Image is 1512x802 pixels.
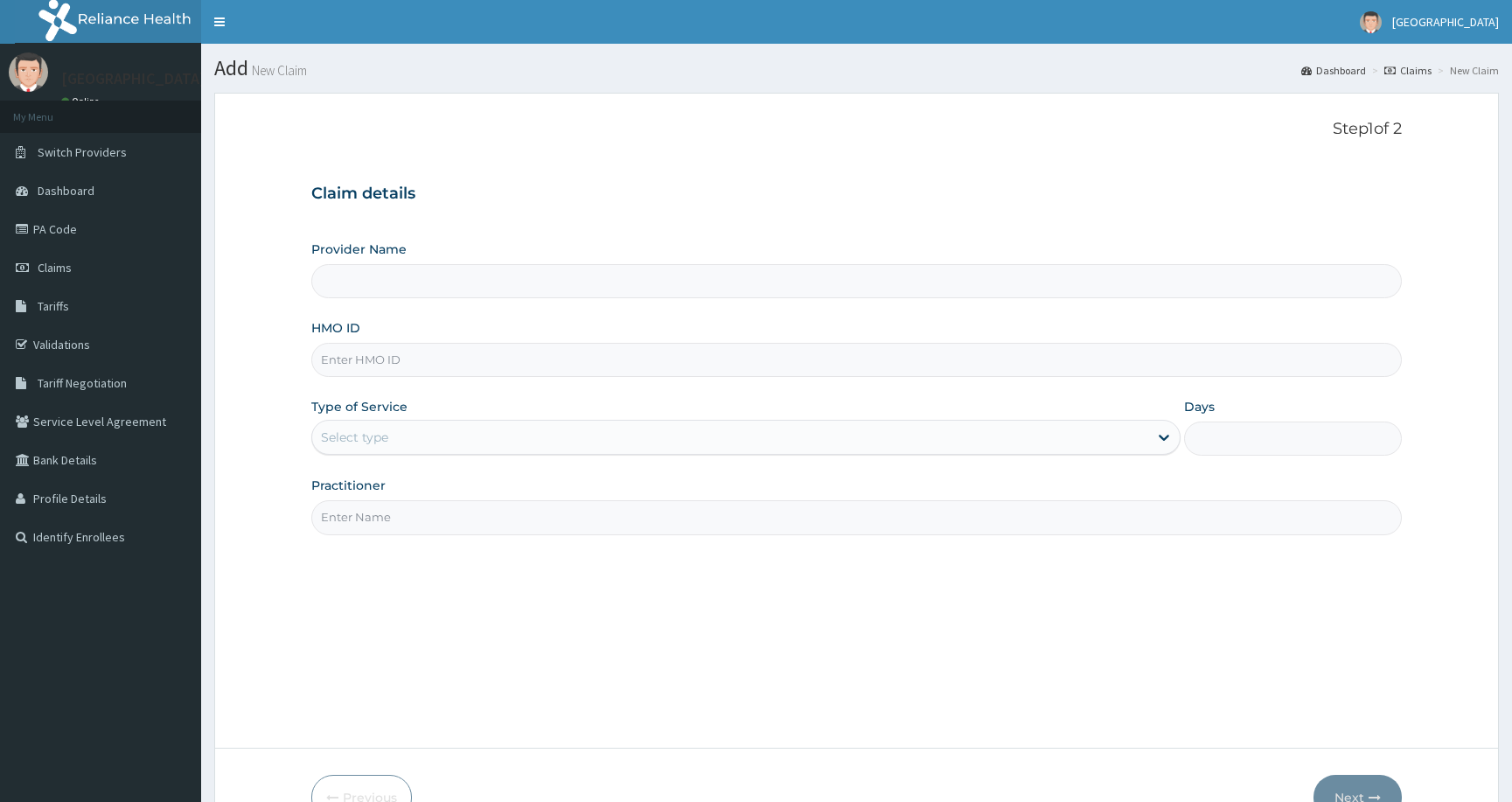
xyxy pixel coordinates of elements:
[321,429,388,446] div: Select type
[1392,14,1499,30] span: [GEOGRAPHIC_DATA]
[38,144,127,160] span: Switch Providers
[311,343,1402,377] input: Enter HMO ID
[61,95,103,108] a: Online
[311,185,1402,204] h3: Claim details
[38,298,69,314] span: Tariffs
[38,260,72,275] span: Claims
[311,398,408,415] label: Type of Service
[311,319,360,337] label: HMO ID
[248,64,307,77] small: New Claim
[311,120,1402,139] p: Step 1 of 2
[61,71,206,87] p: [GEOGRAPHIC_DATA]
[1433,63,1499,78] li: New Claim
[311,500,1402,534] input: Enter Name
[38,375,127,391] span: Tariff Negotiation
[38,183,94,199] span: Dashboard
[311,477,386,494] label: Practitioner
[1384,63,1432,78] a: Claims
[1360,11,1382,33] img: User Image
[9,52,48,92] img: User Image
[1301,63,1366,78] a: Dashboard
[311,241,407,258] label: Provider Name
[214,57,1499,80] h1: Add
[1184,398,1215,415] label: Days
